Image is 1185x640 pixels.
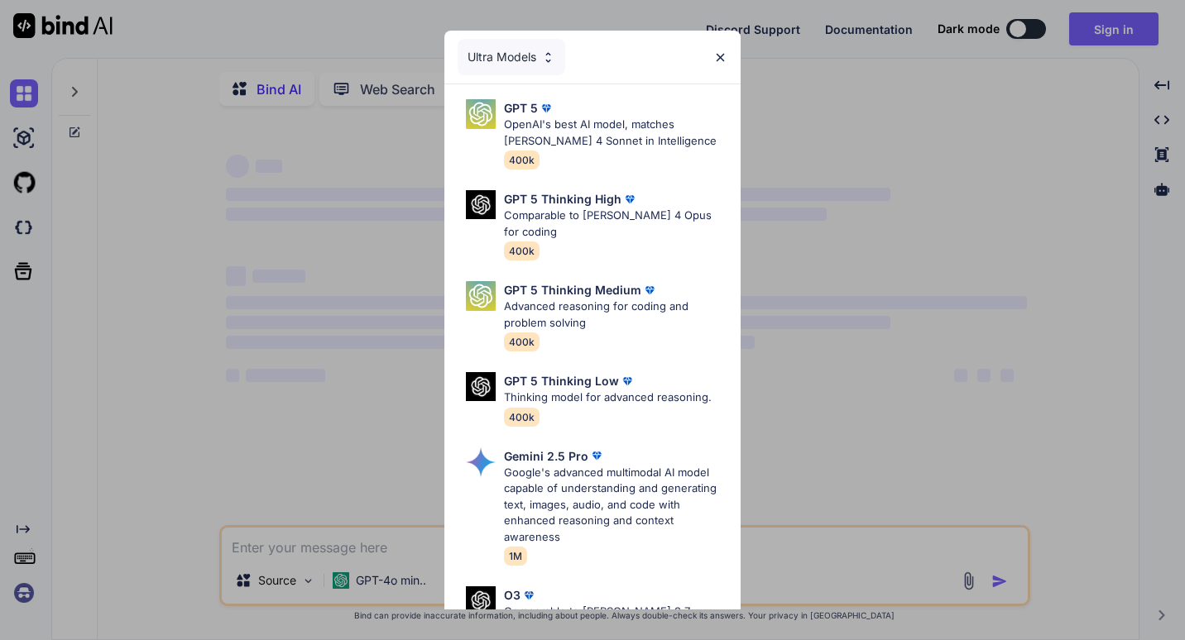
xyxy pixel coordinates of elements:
img: close [713,50,727,64]
span: 400k [504,150,540,170]
img: Pick Models [541,50,555,64]
p: GPT 5 [504,99,538,117]
p: Thinking model for advanced reasoning. [504,389,712,406]
img: premium [588,447,605,464]
p: Advanced reasoning for coding and problem solving [504,299,727,331]
img: Pick Models [466,281,496,311]
p: O3 [504,586,521,604]
p: GPT 5 Thinking Medium [504,281,641,299]
div: Ultra Models [458,39,565,75]
p: Google's advanced multimodal AI model capable of understanding and generating text, images, audio... [504,465,727,546]
img: premium [538,100,554,117]
p: Gemini 2.5 Pro [504,447,588,465]
img: Pick Models [466,586,496,615]
img: premium [619,373,636,389]
p: GPT 5 Thinking High [504,190,621,208]
span: 1M [504,547,527,566]
img: Pick Models [466,190,496,219]
img: premium [641,282,658,299]
img: Pick Models [466,99,496,129]
img: premium [621,191,638,208]
p: Comparable to [PERSON_NAME] 3.7 Sonnet, superior intelligence [504,604,727,636]
span: 400k [504,408,540,427]
span: 400k [504,241,540,260]
img: premium [521,587,537,604]
p: OpenAI's best AI model, matches [PERSON_NAME] 4 Sonnet in Intelligence [504,117,727,149]
span: 400k [504,332,540,351]
img: Pick Models [466,447,496,477]
p: GPT 5 Thinking Low [504,372,619,389]
p: Comparable to [PERSON_NAME] 4 Opus for coding [504,208,727,240]
img: Pick Models [466,372,496,401]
